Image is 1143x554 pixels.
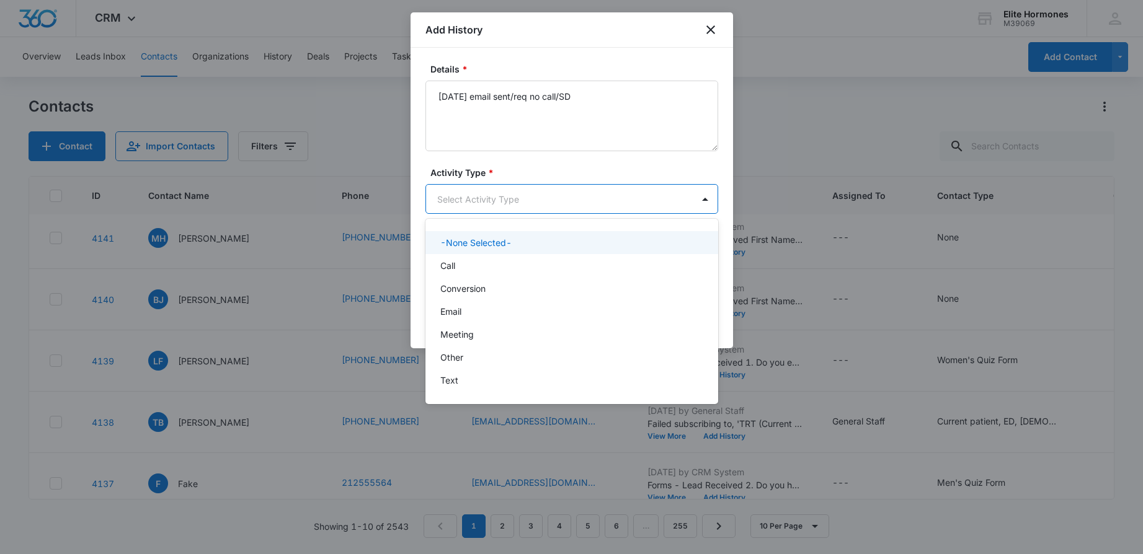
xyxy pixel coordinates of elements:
p: -None Selected- [440,236,512,249]
p: Conversion [440,282,486,295]
p: Text [440,374,458,387]
p: Other [440,351,463,364]
p: Call [440,259,455,272]
p: Email [440,305,461,318]
p: Meeting [440,328,474,341]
